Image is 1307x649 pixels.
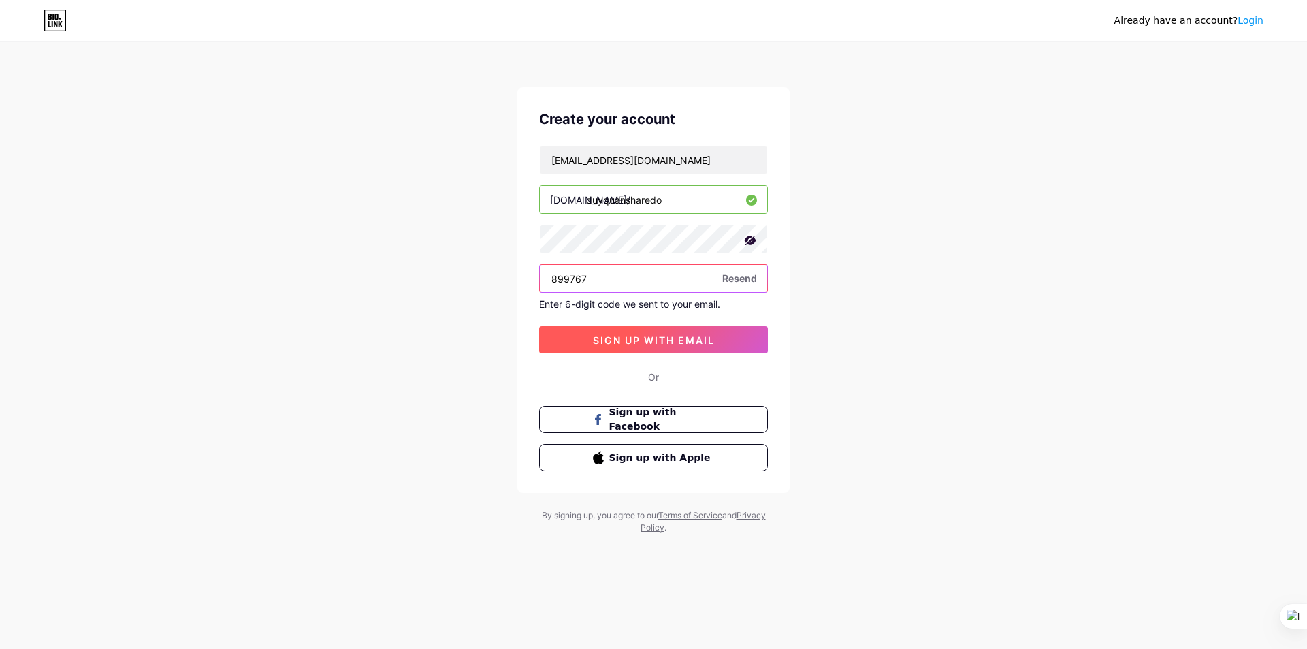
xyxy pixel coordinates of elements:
[539,326,768,353] button: sign up with email
[540,146,767,174] input: Email
[1238,15,1263,26] a: Login
[540,186,767,213] input: username
[658,510,722,520] a: Terms of Service
[609,451,715,465] span: Sign up with Apple
[648,370,659,384] div: Or
[539,444,768,471] button: Sign up with Apple
[722,271,757,285] span: Resend
[550,193,630,207] div: [DOMAIN_NAME]/
[539,298,768,310] div: Enter 6-digit code we sent to your email.
[538,509,769,534] div: By signing up, you agree to our and .
[539,109,768,129] div: Create your account
[593,334,715,346] span: sign up with email
[539,406,768,433] button: Sign up with Facebook
[609,405,715,434] span: Sign up with Facebook
[1114,14,1263,28] div: Already have an account?
[540,265,767,292] input: Paste login code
